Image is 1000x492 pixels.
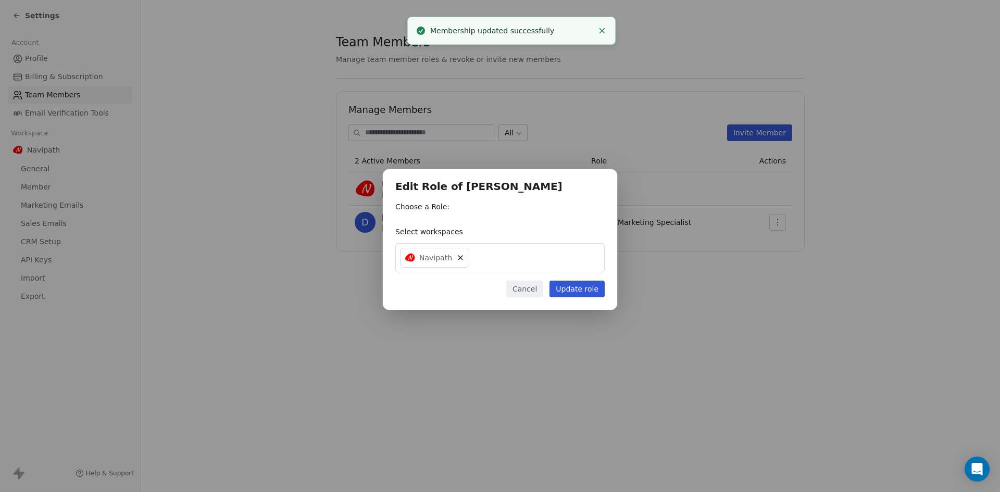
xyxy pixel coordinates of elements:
button: Close toast [595,24,609,37]
button: Update role [549,281,605,297]
div: Choose a Role: [395,201,605,212]
span: Navipath [419,253,452,263]
div: Membership updated successfully [430,26,593,36]
h1: Edit Role of [PERSON_NAME] [395,182,605,193]
img: Logo%20500x500%20px%20(7).png [405,253,415,263]
div: Select workspaces [395,226,605,237]
button: Cancel [506,281,543,297]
